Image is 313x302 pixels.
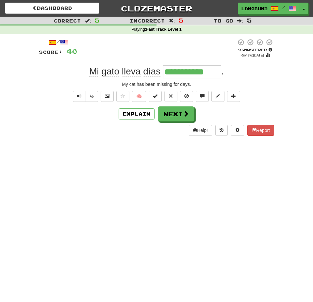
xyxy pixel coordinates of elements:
small: Review: [DATE] [240,53,264,57]
span: : [85,18,91,23]
button: Help! [189,125,212,136]
button: Show image (alt+x) [101,91,114,102]
span: Mi [89,66,99,77]
div: My cat has been missing for days. [39,81,274,87]
button: Play sentence audio (ctl+space) [73,91,86,102]
span: 5 [95,17,99,24]
span: 0 % [238,48,244,52]
a: Dashboard [5,3,99,14]
div: Text-to-speech controls [72,91,98,102]
span: . [221,66,224,76]
div: Mastered [236,47,274,53]
button: Ignore sentence (alt+i) [180,91,193,102]
span: 5 [247,17,252,24]
span: Incorrect [130,18,165,24]
button: Favorite sentence (alt+f) [116,91,129,102]
button: Add to collection (alt+a) [227,91,240,102]
div: / [39,39,77,47]
span: lleva [122,66,141,77]
span: To go [214,18,233,24]
button: Next [158,106,194,121]
button: Round history (alt+y) [215,125,228,136]
span: / [282,5,285,10]
span: días [143,66,160,77]
span: Score: [39,49,62,55]
span: gato [102,66,120,77]
strong: Fast Track Level 1 [146,27,182,32]
span: : [169,18,175,23]
a: Clozemaster [109,3,204,14]
button: Edit sentence (alt+d) [211,91,224,102]
button: Report [247,125,274,136]
span: 40 [66,47,77,55]
span: Correct [54,18,81,24]
a: LongSun5804 / [238,3,300,14]
button: Discuss sentence (alt+u) [196,91,209,102]
button: Explain [119,108,155,119]
span: LongSun5804 [241,6,268,11]
span: 5 [179,17,183,24]
button: ½ [86,91,98,102]
span: : [237,18,243,23]
button: Set this sentence to 100% Mastered (alt+m) [149,91,162,102]
button: Reset to 0% Mastered (alt+r) [164,91,177,102]
button: 🧠 [132,91,146,102]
